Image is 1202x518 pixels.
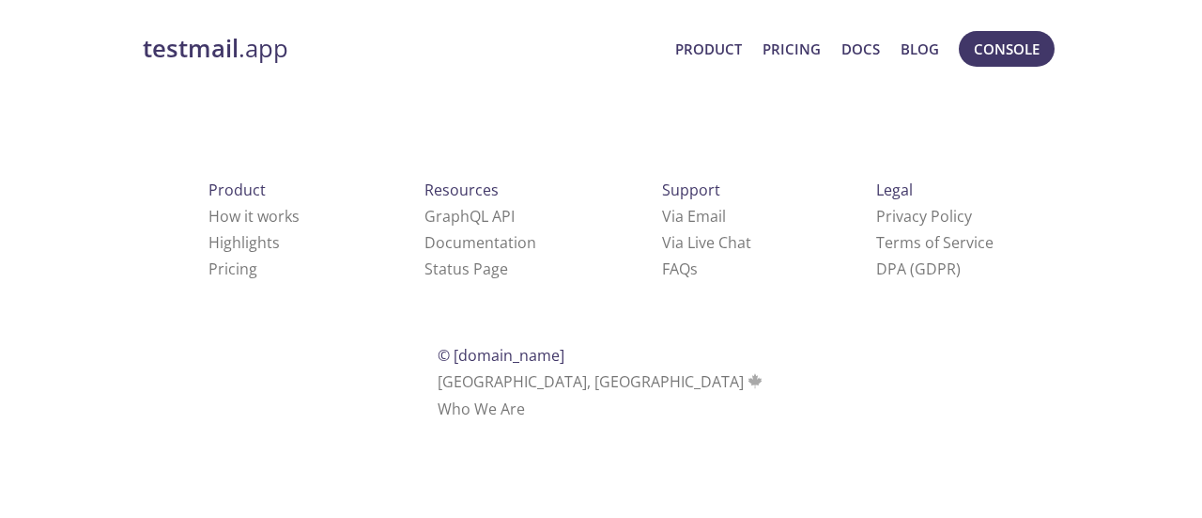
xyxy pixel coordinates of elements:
span: Console [974,37,1040,61]
a: Via Live Chat [662,232,751,253]
a: Pricing [208,259,257,279]
span: © [DOMAIN_NAME] [438,345,564,366]
span: s [690,259,698,279]
span: Support [662,180,720,200]
a: FAQ [662,259,698,279]
a: GraphQL API [424,206,515,227]
a: Documentation [424,232,536,253]
span: [GEOGRAPHIC_DATA], [GEOGRAPHIC_DATA] [438,371,765,392]
a: Privacy Policy [876,206,972,227]
a: Docs [841,37,880,61]
a: testmail.app [143,33,660,65]
a: DPA (GDPR) [876,259,961,279]
a: Pricing [763,37,821,61]
strong: testmail [143,32,239,65]
a: Blog [901,37,939,61]
a: Who We Are [438,399,525,419]
span: Legal [876,180,913,200]
a: Product [675,37,742,61]
span: Product [208,180,266,200]
button: Console [959,31,1055,67]
a: Highlights [208,232,280,253]
a: Status Page [424,259,508,279]
span: Resources [424,180,499,200]
a: Via Email [662,206,726,227]
a: How it works [208,206,300,227]
a: Terms of Service [876,232,994,253]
